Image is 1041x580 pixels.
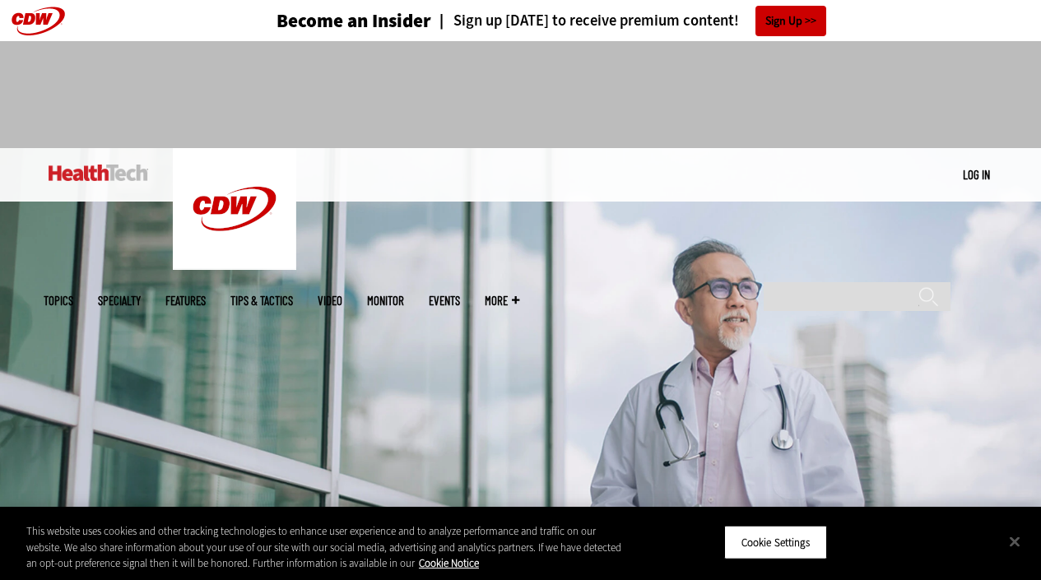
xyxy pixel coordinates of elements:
[173,257,296,274] a: CDW
[165,295,206,307] a: Features
[44,295,73,307] span: Topics
[419,556,479,570] a: More information about your privacy
[485,295,519,307] span: More
[49,165,148,181] img: Home
[724,525,827,559] button: Cookie Settings
[277,12,431,30] h3: Become an Insider
[963,167,990,182] a: Log in
[318,295,342,307] a: Video
[963,166,990,183] div: User menu
[26,523,625,572] div: This website uses cookies and other tracking technologies to enhance user experience and to analy...
[997,523,1033,559] button: Close
[173,148,296,270] img: Home
[230,295,293,307] a: Tips & Tactics
[429,295,460,307] a: Events
[221,58,820,132] iframe: advertisement
[755,6,826,36] a: Sign Up
[367,295,404,307] a: MonITor
[215,12,431,30] a: Become an Insider
[98,295,141,307] span: Specialty
[431,13,739,29] a: Sign up [DATE] to receive premium content!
